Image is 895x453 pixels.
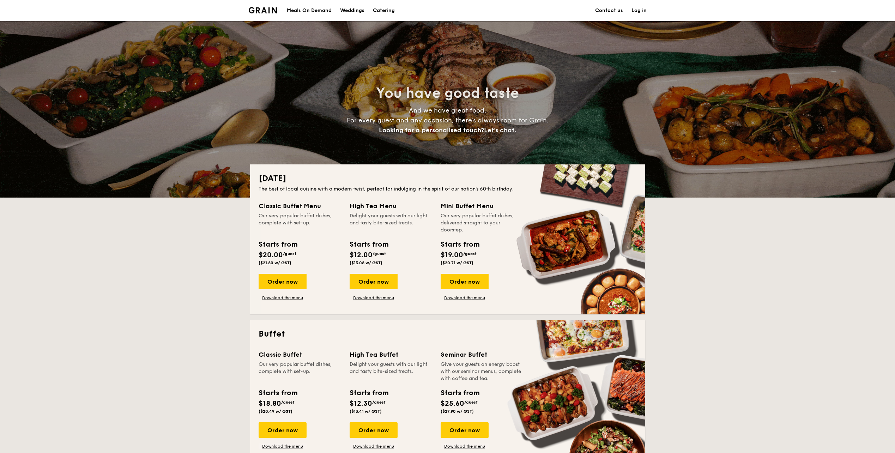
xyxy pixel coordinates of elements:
[441,201,523,211] div: Mini Buffet Menu
[441,251,463,259] span: $19.00
[350,274,398,289] div: Order now
[441,295,489,301] a: Download the menu
[259,274,307,289] div: Order now
[372,400,386,405] span: /guest
[441,443,489,449] a: Download the menu
[441,260,473,265] span: ($20.71 w/ GST)
[283,251,296,256] span: /guest
[350,443,398,449] a: Download the menu
[441,212,523,234] div: Our very popular buffet dishes, delivered straight to your doorstep.
[259,295,307,301] a: Download the menu
[441,422,489,438] div: Order now
[249,7,277,13] img: Grain
[441,361,523,382] div: Give your guests an energy boost with our seminar menus, complete with coffee and tea.
[259,186,637,193] div: The best of local cuisine with a modern twist, perfect for indulging in the spirit of our nation’...
[350,399,372,408] span: $12.30
[464,400,478,405] span: /guest
[259,409,292,414] span: ($20.49 w/ GST)
[373,251,386,256] span: /guest
[350,422,398,438] div: Order now
[441,409,474,414] span: ($27.90 w/ GST)
[350,201,432,211] div: High Tea Menu
[441,350,523,360] div: Seminar Buffet
[249,7,277,13] a: Logotype
[259,399,281,408] span: $18.80
[350,260,382,265] span: ($13.08 w/ GST)
[259,361,341,382] div: Our very popular buffet dishes, complete with set-up.
[259,443,307,449] a: Download the menu
[259,388,297,398] div: Starts from
[259,212,341,234] div: Our very popular buffet dishes, complete with set-up.
[350,212,432,234] div: Delight your guests with our light and tasty bite-sized treats.
[259,422,307,438] div: Order now
[350,239,388,250] div: Starts from
[350,251,373,259] span: $12.00
[259,173,637,184] h2: [DATE]
[259,201,341,211] div: Classic Buffet Menu
[484,126,516,134] span: Let's chat.
[350,361,432,382] div: Delight your guests with our light and tasty bite-sized treats.
[350,409,382,414] span: ($13.41 w/ GST)
[259,239,297,250] div: Starts from
[350,350,432,360] div: High Tea Buffet
[350,295,398,301] a: Download the menu
[259,328,637,340] h2: Buffet
[441,388,479,398] div: Starts from
[259,350,341,360] div: Classic Buffet
[441,399,464,408] span: $25.60
[259,260,291,265] span: ($21.80 w/ GST)
[463,251,477,256] span: /guest
[350,388,388,398] div: Starts from
[281,400,295,405] span: /guest
[441,274,489,289] div: Order now
[441,239,479,250] div: Starts from
[259,251,283,259] span: $20.00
